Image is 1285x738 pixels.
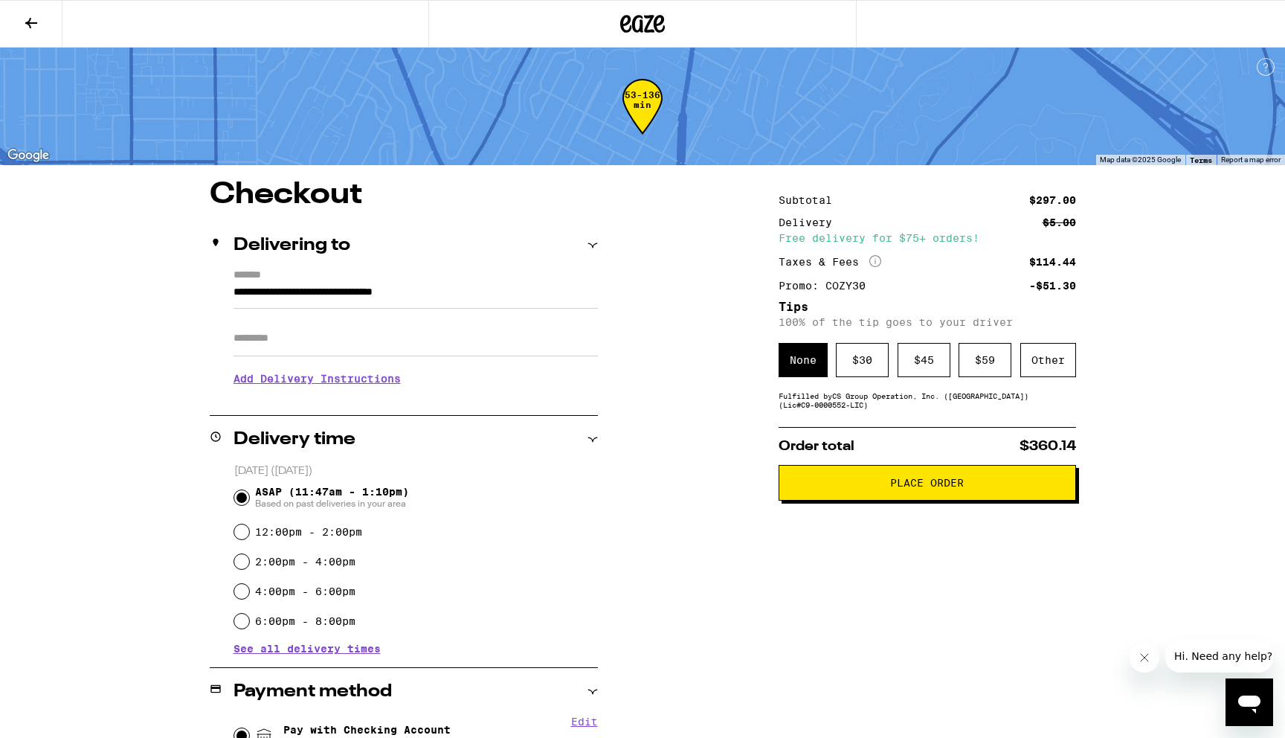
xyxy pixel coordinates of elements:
[234,362,598,396] h3: Add Delivery Instructions
[571,716,598,728] button: Edit
[890,478,964,488] span: Place Order
[779,316,1076,328] p: 100% of the tip goes to your driver
[1020,343,1076,377] div: Other
[234,644,381,654] button: See all delivery times
[234,237,350,254] h2: Delivering to
[779,440,854,453] span: Order total
[210,180,598,210] h1: Checkout
[255,615,355,627] label: 6:00pm - 8:00pm
[1190,155,1212,164] a: Terms
[779,217,843,228] div: Delivery
[779,255,881,269] div: Taxes & Fees
[4,146,53,165] img: Google
[779,465,1076,501] button: Place Order
[622,90,663,146] div: 53-136 min
[1029,280,1076,291] div: -$51.30
[779,343,828,377] div: None
[779,391,1076,409] div: Fulfilled by CS Group Operation, Inc. ([GEOGRAPHIC_DATA]) (Lic# C9-0000552-LIC )
[779,301,1076,313] h5: Tips
[779,280,876,291] div: Promo: COZY30
[1043,217,1076,228] div: $5.00
[959,343,1011,377] div: $ 59
[255,498,409,510] span: Based on past deliveries in your area
[836,343,889,377] div: $ 30
[255,585,355,597] label: 4:00pm - 6:00pm
[1029,257,1076,267] div: $114.44
[1100,155,1181,164] span: Map data ©2025 Google
[234,431,355,449] h2: Delivery time
[779,233,1076,243] div: Free delivery for $75+ orders!
[255,526,362,538] label: 12:00pm - 2:00pm
[4,146,53,165] a: Open this area in Google Maps (opens a new window)
[255,486,409,510] span: ASAP (11:47am - 1:10pm)
[234,683,392,701] h2: Payment method
[898,343,950,377] div: $ 45
[234,396,598,408] p: We'll contact you at [PHONE_NUMBER] when we arrive
[1165,640,1273,673] iframe: Message from company
[1029,195,1076,205] div: $297.00
[779,195,843,205] div: Subtotal
[1130,643,1159,673] iframe: Close message
[1020,440,1076,453] span: $360.14
[1221,155,1281,164] a: Report a map error
[234,464,598,478] p: [DATE] ([DATE])
[1226,678,1273,726] iframe: Button to launch messaging window
[255,556,355,568] label: 2:00pm - 4:00pm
